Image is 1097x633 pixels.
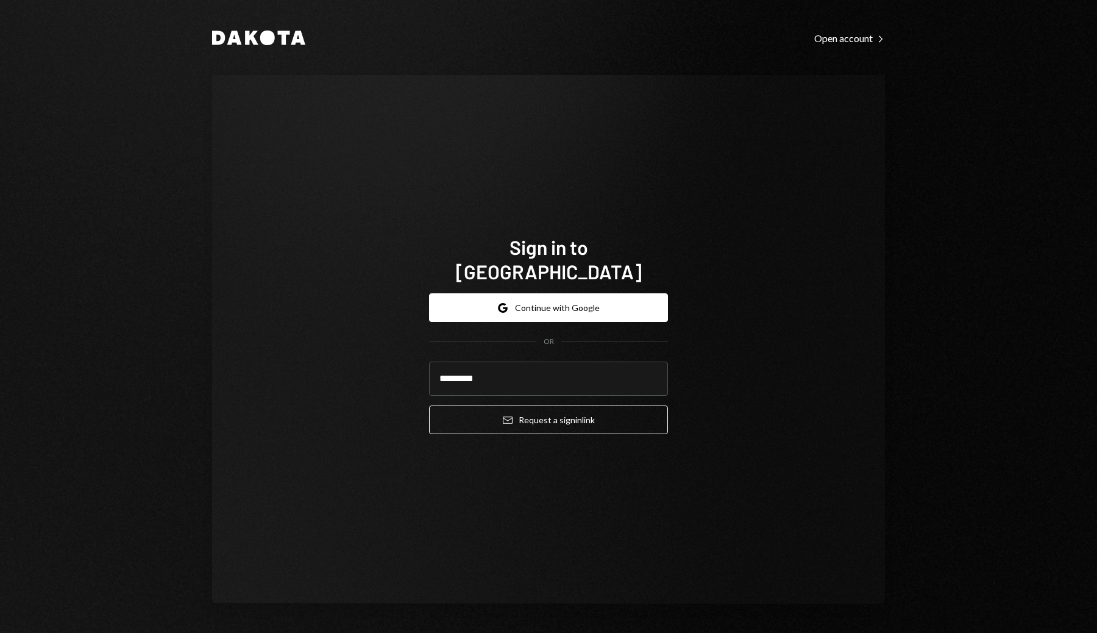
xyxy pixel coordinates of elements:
button: Continue with Google [429,293,668,322]
h1: Sign in to [GEOGRAPHIC_DATA] [429,235,668,284]
a: Open account [814,31,885,45]
div: OR [544,337,554,347]
button: Request a signinlink [429,406,668,434]
div: Open account [814,32,885,45]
